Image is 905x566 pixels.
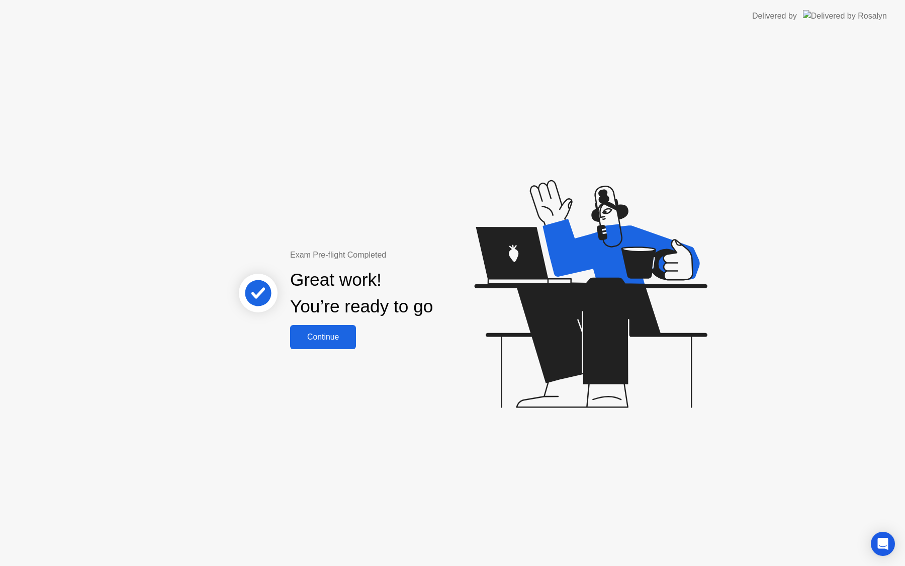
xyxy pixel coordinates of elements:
div: Open Intercom Messenger [871,532,895,556]
img: Delivered by Rosalyn [803,10,887,22]
button: Continue [290,325,356,349]
div: Exam Pre-flight Completed [290,249,498,261]
div: Great work! You’re ready to go [290,267,433,320]
div: Delivered by [752,10,797,22]
div: Continue [293,333,353,342]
